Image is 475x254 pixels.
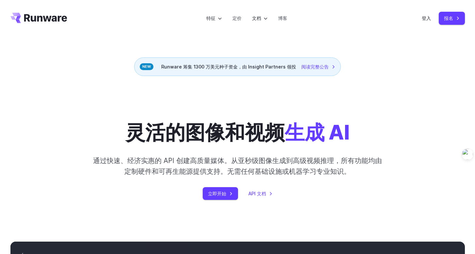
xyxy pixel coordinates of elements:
[248,190,273,197] a: API 文档
[439,12,465,24] a: 报名
[125,120,285,144] font: 灵活的图像和视频
[248,191,266,196] font: API 文档
[285,120,350,144] font: 生成 AI
[203,187,238,200] a: 立即开始
[444,15,453,21] font: 报名
[278,14,287,22] a: 博客
[232,14,242,22] a: 定价
[252,15,261,21] font: 文档
[422,14,431,22] a: 登入
[301,64,329,69] font: 阅读完整公告
[93,157,382,175] font: 通过快速、经济实惠的 API 创建高质量媒体。从亚秒级图像生成到高级视频推理，所有功能均由定制硬件和可再生能源提供支持。无需任何基础设施或机器学习专业知识。
[301,63,335,70] a: 阅读完整公告
[206,15,215,21] font: 特征
[422,15,431,21] font: 登入
[232,15,242,21] font: 定价
[208,191,226,196] font: 立即开始
[10,13,67,23] a: 前往 /
[278,15,287,21] font: 博客
[161,64,296,69] font: Runware 筹集 1300 万美元种子资金，由 Insight Partners 领投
